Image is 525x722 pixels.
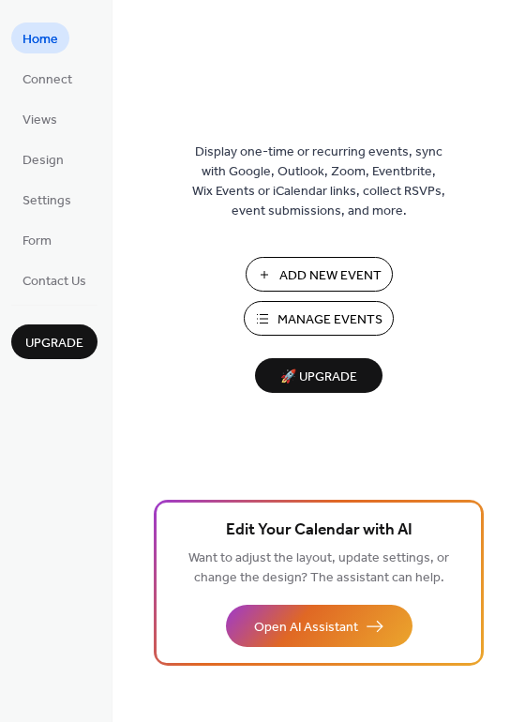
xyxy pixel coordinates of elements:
[246,257,393,292] button: Add New Event
[22,232,52,251] span: Form
[22,30,58,50] span: Home
[11,143,75,174] a: Design
[192,143,445,221] span: Display one-time or recurring events, sync with Google, Outlook, Zoom, Eventbrite, Wix Events or ...
[11,184,82,215] a: Settings
[11,103,68,134] a: Views
[22,111,57,130] span: Views
[266,365,371,390] span: 🚀 Upgrade
[22,151,64,171] span: Design
[279,266,382,286] span: Add New Event
[277,310,382,330] span: Manage Events
[254,618,358,638] span: Open AI Assistant
[244,301,394,336] button: Manage Events
[226,518,412,544] span: Edit Your Calendar with AI
[11,224,63,255] a: Form
[22,70,72,90] span: Connect
[25,334,83,353] span: Upgrade
[11,63,83,94] a: Connect
[11,324,97,359] button: Upgrade
[11,23,69,53] a: Home
[22,272,86,292] span: Contact Us
[255,358,382,393] button: 🚀 Upgrade
[11,264,97,295] a: Contact Us
[188,546,449,591] span: Want to adjust the layout, update settings, or change the design? The assistant can help.
[226,605,412,647] button: Open AI Assistant
[22,191,71,211] span: Settings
